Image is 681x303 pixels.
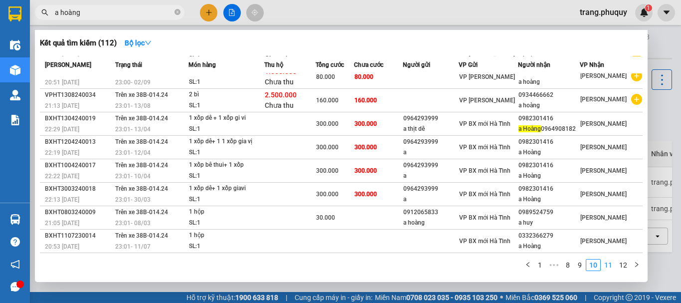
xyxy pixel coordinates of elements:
span: [PERSON_NAME] [580,120,627,127]
li: 1 [534,259,546,271]
span: Trên xe 38B-014.24 [115,138,168,145]
button: Bộ lọcdown [117,35,160,51]
span: 300.000 [316,120,339,127]
span: Chưa thu [265,101,294,109]
span: 22:13 [DATE] [45,196,79,203]
img: warehouse-icon [10,65,20,75]
a: 8 [562,260,573,271]
span: question-circle [10,237,20,247]
span: 23:01 - 12/04 [115,149,151,156]
span: 300.000 [316,191,339,198]
div: 2 bì [189,89,264,100]
span: Trên xe 38B-014.24 [115,232,168,239]
span: 20:53 [DATE] [45,243,79,250]
li: Previous Page [522,259,534,271]
span: [PERSON_NAME] [580,191,627,198]
div: SL: 1 [189,100,264,111]
span: 80.000 [316,73,335,80]
a: 9 [574,260,585,271]
img: warehouse-icon [10,214,20,225]
span: Món hàng [188,61,216,68]
span: [PERSON_NAME] [580,96,627,103]
span: Người nhận [518,61,550,68]
span: VP BX mới Hà Tĩnh [459,191,511,198]
span: VP Nhận [580,61,604,68]
div: VPHT1308240034 [45,90,112,100]
div: BXHT1004240017 [45,160,112,171]
span: VP BX mới Hà Tĩnh [459,120,511,127]
div: a Hoàng [518,241,579,252]
span: VP BX mới Hà Tĩnh [459,238,511,245]
img: warehouse-icon [10,40,20,50]
span: Trên xe 38B-014.24 [115,115,168,122]
li: Previous 5 Pages [546,259,562,271]
strong: Bộ lọc [125,39,152,47]
div: SL: 1 [189,77,264,88]
li: 9 [574,259,586,271]
span: [PERSON_NAME] [580,238,627,245]
div: 0964293999 [403,160,458,171]
div: a hoàng [403,218,458,228]
span: 300.000 [354,191,377,198]
div: BXHT0803240009 [45,207,112,218]
div: 0982301416 [518,184,579,194]
div: 0964293999 [403,137,458,147]
li: 10 [586,259,601,271]
div: a [403,194,458,205]
div: SL: 1 [189,218,264,229]
span: 23:00 - 02/09 [115,79,151,86]
span: 22:29 [DATE] [45,126,79,133]
div: a thịt dê [403,124,458,134]
span: VP BX mới Hà Tĩnh [459,214,511,221]
div: 0982301416 [518,160,579,171]
span: Chưa thu [265,78,294,86]
span: Trên xe 38B-014.24 [115,91,168,98]
div: BXHT1304240019 [45,113,112,124]
span: 80.000 [354,73,373,80]
div: a Hoàng [518,147,579,158]
div: SL: 1 [189,171,264,182]
span: [PERSON_NAME] [580,144,627,151]
span: 23:01 - 30/03 [115,196,151,203]
div: 1 xốp dê + 1 xốp gi vi [189,113,264,124]
span: VP BX mới Hà Tĩnh [459,144,511,151]
span: 300.000 [354,120,377,127]
h3: Kết quả tìm kiếm ( 112 ) [40,38,117,48]
span: 21:05 [DATE] [45,220,79,227]
a: 11 [601,260,615,271]
div: 0982301416 [518,137,579,147]
span: VP [PERSON_NAME] [459,97,515,104]
div: 0982301416 [518,113,579,124]
img: warehouse-icon [10,90,20,100]
span: 2.500.000 [265,91,297,99]
span: 23:01 - 08/03 [115,220,151,227]
li: 12 [616,259,631,271]
span: 20:51 [DATE] [45,79,79,86]
span: Tổng cước [316,61,344,68]
span: 22:22 [DATE] [45,173,79,180]
span: search [41,9,48,16]
span: message [10,282,20,292]
div: SL: 1 [189,241,264,252]
a: 1 [534,260,545,271]
span: [PERSON_NAME] [580,167,627,174]
div: 0964293999 [403,113,458,124]
button: right [631,259,643,271]
span: 23:01 - 13/08 [115,102,151,109]
div: 1 hộp [189,207,264,218]
span: notification [10,260,20,269]
div: 0989524759 [518,207,579,218]
span: plus-circle [631,94,642,105]
div: a Hoàng [518,171,579,181]
div: 0964293999 [403,184,458,194]
button: left [522,259,534,271]
div: 1 xốp dê+ 1 xốp giavi [189,183,264,194]
div: a [403,147,458,158]
span: Chưa cước [354,61,383,68]
span: a Hoàng [518,125,541,132]
span: Trên xe 38B-014.24 [115,185,168,192]
div: SL: 1 [189,147,264,158]
div: BXHT1107230014 [45,231,112,241]
span: Trên xe 38B-014.24 [115,209,168,216]
div: BXHT1204240013 [45,137,112,147]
